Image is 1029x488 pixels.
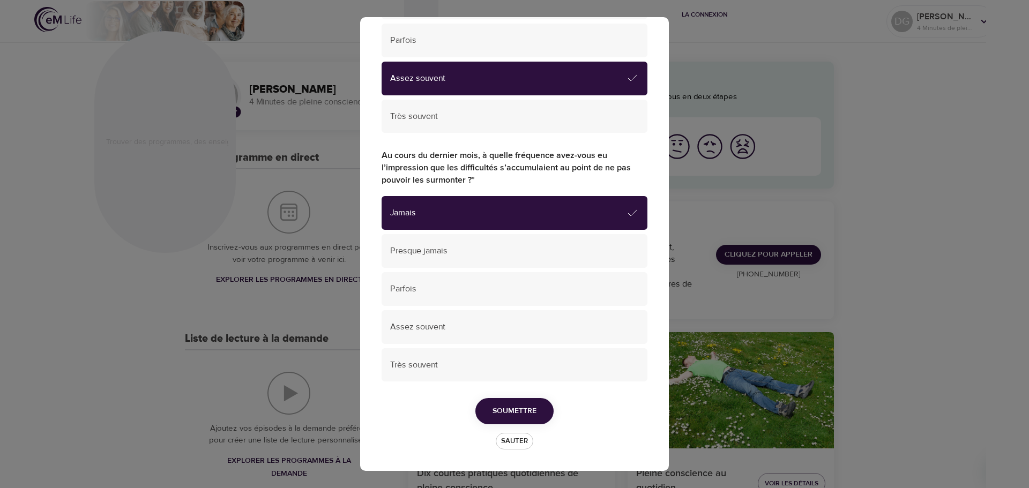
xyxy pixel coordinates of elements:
font: Soumettre [493,406,536,416]
font: Jamais [390,207,416,218]
font: Assez souvent [390,321,445,332]
font: Très souvent [390,359,438,370]
font: Parfois [390,35,416,46]
font: Parfois [390,283,416,294]
button: Sauter [496,433,533,449]
font: Presque jamais [390,245,448,256]
button: Soumettre [475,398,554,424]
font: Très souvent [390,111,438,122]
font: Au cours du dernier mois, à quelle fréquence avez-vous eu l’impression que les difficultés s’accu... [382,151,631,184]
font: Sauter [501,437,528,445]
font: Assez souvent [390,73,445,84]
